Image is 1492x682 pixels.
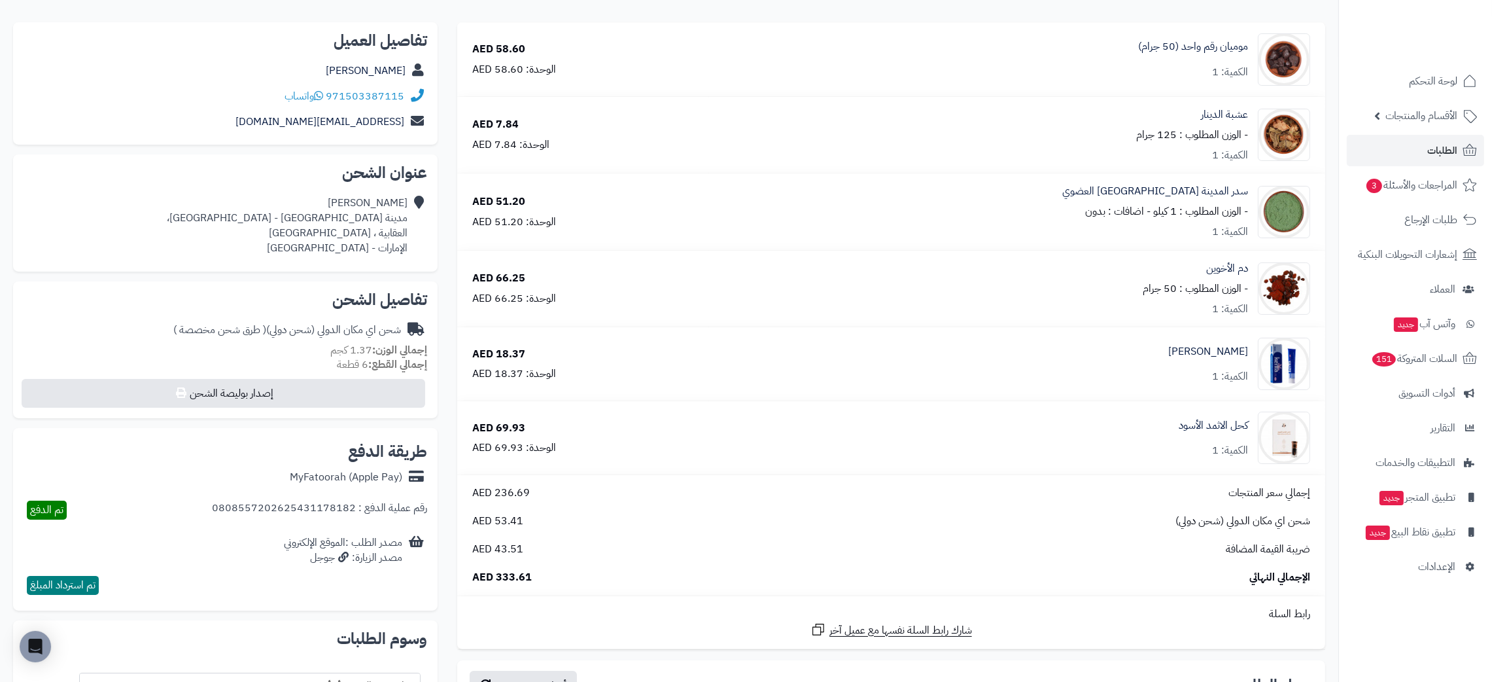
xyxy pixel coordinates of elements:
span: شارك رابط السلة نفسها مع عميل آخر [829,623,972,638]
span: تم استرداد المبلغ [30,577,95,593]
a: وآتس آبجديد [1347,308,1484,340]
a: عشبة الدينار [1201,107,1248,122]
span: 151 [1372,352,1396,367]
span: أدوات التسويق [1398,384,1455,403]
span: 43.51 AED [472,542,523,557]
span: إجمالي سعر المنتجات [1228,486,1310,501]
div: 66.25 AED [472,271,525,286]
a: 971503387115 [326,88,404,104]
small: - الوزن المطلوب : 1 كيلو [1153,204,1248,219]
a: موميان رقم واحد (50 جرام) [1138,39,1248,54]
span: إشعارات التحويلات البنكية [1358,245,1457,264]
h2: تفاصيل الشحن [24,292,427,308]
span: شحن اي مكان الدولي (شحن دولي) [1175,514,1310,529]
span: 53.41 AED [472,514,523,529]
a: التطبيقات والخدمات [1347,447,1484,478]
strong: إجمالي القطع: [368,357,427,372]
a: تطبيق المتجرجديد [1347,482,1484,513]
img: 1693558974-Kenta%20Cream%20Web-90x90.jpg [1258,338,1310,390]
div: Open Intercom Messenger [20,631,51,662]
span: 333.61 AED [472,570,532,585]
a: سدر المدينة [GEOGRAPHIC_DATA] العضوي [1062,184,1248,199]
div: 18.37 AED [472,347,525,362]
h2: طريقة الدفع [348,444,427,459]
h2: عنوان الشحن [24,165,427,181]
div: 7.84 AED [472,117,519,132]
div: 51.20 AED [472,194,525,209]
div: الوحدة: 58.60 AED [472,62,556,77]
div: MyFatoorah (Apple Pay) [290,470,402,485]
a: الطلبات [1347,135,1484,166]
span: التطبيقات والخدمات [1376,454,1455,472]
a: السلات المتروكة151 [1347,343,1484,374]
small: - اضافات : بدون [1085,204,1151,219]
h2: تفاصيل العميل [24,33,427,48]
a: تطبيق نقاط البيعجديد [1347,516,1484,548]
a: شارك رابط السلة نفسها مع عميل آخر [810,622,972,638]
span: 236.69 AED [472,486,530,501]
strong: إجمالي الوزن: [372,342,427,358]
span: وآتس آب [1393,315,1455,333]
a: واتساب [285,88,323,104]
a: طلبات الإرجاع [1347,204,1484,236]
a: التقارير [1347,412,1484,444]
h2: وسوم الطلبات [24,631,427,647]
div: مصدر الطلب :الموقع الإلكتروني [284,535,402,565]
div: شحن اي مكان الدولي (شحن دولي) [173,323,401,338]
span: جديد [1394,317,1418,332]
span: الإعدادات [1418,558,1455,576]
span: الطلبات [1427,141,1457,160]
span: السلات المتروكة [1371,350,1457,368]
span: العملاء [1430,280,1455,298]
div: الوحدة: 7.84 AED [472,137,549,153]
span: ضريبة القيمة المضافة [1226,542,1310,557]
a: إشعارات التحويلات البنكية [1347,239,1484,270]
div: الوحدة: 18.37 AED [472,367,556,382]
div: الكمية: 1 [1212,443,1248,458]
div: الكمية: 1 [1212,369,1248,384]
span: لوحة التحكم [1409,72,1457,90]
div: رقم عملية الدفع : 0808557202625431178182 [212,501,427,520]
a: [PERSON_NAME] [1168,344,1248,359]
a: العملاء [1347,274,1484,305]
span: الإجمالي النهائي [1249,570,1310,585]
a: لوحة التحكم [1347,65,1484,97]
a: الإعدادات [1347,551,1484,583]
span: الأقسام والمنتجات [1385,107,1457,125]
img: 1690052262-Seder%20Leaves%20Powder%20Organic-90x90.jpg [1258,186,1310,238]
div: 69.93 AED [472,421,525,436]
a: دم الأخوين [1206,261,1248,276]
img: 1645466661-Humulus%20lupulus-90x90.jpg [1258,109,1310,161]
span: 3 [1366,179,1382,193]
div: الوحدة: 66.25 AED [472,291,556,306]
small: 6 قطعة [337,357,427,372]
div: رابط السلة [462,607,1320,622]
a: أدوات التسويق [1347,378,1484,409]
span: جديد [1366,526,1390,540]
a: المراجعات والأسئلة3 [1347,170,1484,201]
div: الكمية: 1 [1212,65,1248,80]
div: الكمية: 1 [1212,224,1248,240]
a: [PERSON_NAME] [326,63,406,79]
div: الوحدة: 69.93 AED [472,440,556,456]
small: - الوزن المطلوب : 125 جرام [1136,127,1248,143]
span: المراجعات والأسئلة [1365,176,1457,194]
img: 1633635488-Shilajit-90x90.jpg [1258,33,1310,86]
span: تطبيق نقاط البيع [1364,523,1455,541]
span: تطبيق المتجر [1378,488,1455,507]
div: الوحدة: 51.20 AED [472,215,556,230]
span: تم الدفع [30,502,63,518]
span: ( طرق شحن مخصصة ) [173,322,266,338]
div: الكمية: 1 [1212,302,1248,317]
div: 58.60 AED [472,42,525,57]
div: مصدر الزيارة: جوجل [284,550,402,565]
a: [EMAIL_ADDRESS][DOMAIN_NAME] [235,114,404,130]
span: طلبات الإرجاع [1404,211,1457,229]
span: التقارير [1431,419,1455,437]
a: كحل الاثمد الأسود [1179,418,1248,433]
div: [PERSON_NAME] مدينة [GEOGRAPHIC_DATA] - [GEOGRAPHIC_DATA]، العقابية ، [GEOGRAPHIC_DATA] الإمارات ... [167,196,408,255]
small: - الوزن المطلوب : 50 جرام [1143,281,1248,296]
img: 1753208387-Kohol%20Alethmid-90x90.jpg [1258,412,1310,464]
button: إصدار بوليصة الشحن [22,379,425,408]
